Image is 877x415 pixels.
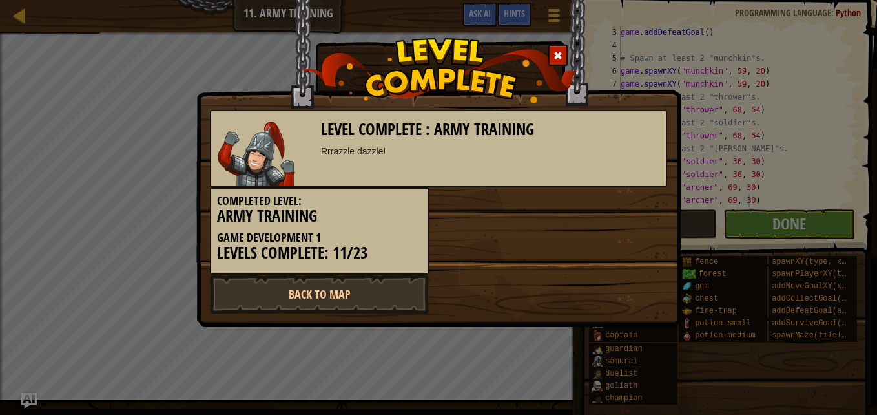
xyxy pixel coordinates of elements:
[321,121,660,138] h3: Level Complete : Army Training
[217,231,422,244] h5: Game Development 1
[210,275,429,314] a: Back to Map
[321,145,660,158] div: Rrrazzle dazzle!
[217,244,422,262] h3: Levels Complete: 11/23
[218,122,295,186] img: samurai.png
[300,38,577,103] img: level_complete.png
[217,207,422,225] h3: Army Training
[217,195,422,207] h5: Completed Level:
